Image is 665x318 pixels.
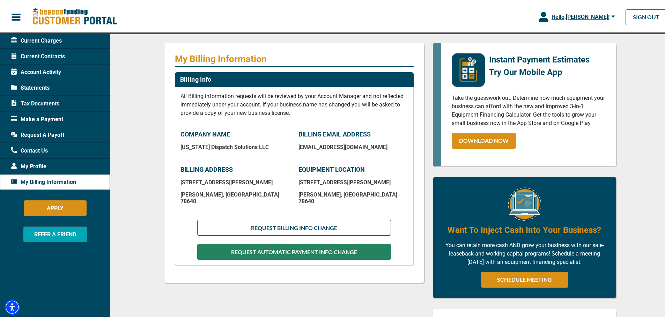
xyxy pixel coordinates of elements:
p: My Billing Information [175,52,414,63]
span: Statements [11,82,50,91]
span: My Billing Information [11,177,76,185]
span: My Profile [11,161,46,169]
p: [PERSON_NAME] , [GEOGRAPHIC_DATA] 78640 [298,190,408,203]
p: EQUIPMENT LOCATION [298,164,408,172]
p: [EMAIL_ADDRESS][DOMAIN_NAME] [298,142,408,149]
p: Take the guesswork out. Determine how much equipment your business can afford with the new and im... [452,93,606,126]
a: DOWNLOAD NOW [452,132,516,147]
p: You can retain more cash AND grow your business with our sale-leaseback and working capital progr... [444,240,606,265]
a: SCHEDULE MEETING [481,271,568,286]
span: Tax Documents [11,98,59,106]
span: Request A Payoff [11,130,65,138]
h2: Billing Info [180,74,212,82]
p: [US_STATE] Dispatch Solutions LLC [180,142,290,149]
button: REQUEST AUTOMATIC PAYMENT INFO CHANGE [197,243,391,258]
p: [STREET_ADDRESS][PERSON_NAME] [298,178,408,184]
span: Contact Us [11,145,48,154]
p: Try Our Mobile App [489,65,590,77]
p: [PERSON_NAME] , [GEOGRAPHIC_DATA] 78640 [180,190,290,203]
p: BILLING EMAIL ADDRESS [298,129,408,137]
img: Beacon Funding Customer Portal Logo [32,7,117,24]
button: REFER A FRIEND [23,225,87,241]
span: Current Contracts [11,51,65,59]
span: Current Charges [11,35,62,44]
div: Accessibility Menu [5,298,20,313]
span: Hello, [PERSON_NAME] ! [552,12,609,19]
p: BILLING ADDRESS [180,164,290,172]
button: REQUEST BILLING INFO CHANGE [197,219,391,234]
p: COMPANY NAME [180,129,290,137]
button: APPLY [24,199,87,215]
span: Make a Payment [11,114,63,122]
span: Account Activity [11,67,61,75]
h4: Want To Inject Cash Into Your Business? [448,223,601,235]
img: mobile-app-logo.png [452,52,485,86]
p: [STREET_ADDRESS][PERSON_NAME] [180,178,290,184]
p: Instant Payment Estimates [489,52,590,65]
p: All Billing information requests will be reviewed by your Account Manager and not reflected immed... [180,91,408,116]
img: Equipment Financing Online Image [508,186,541,219]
